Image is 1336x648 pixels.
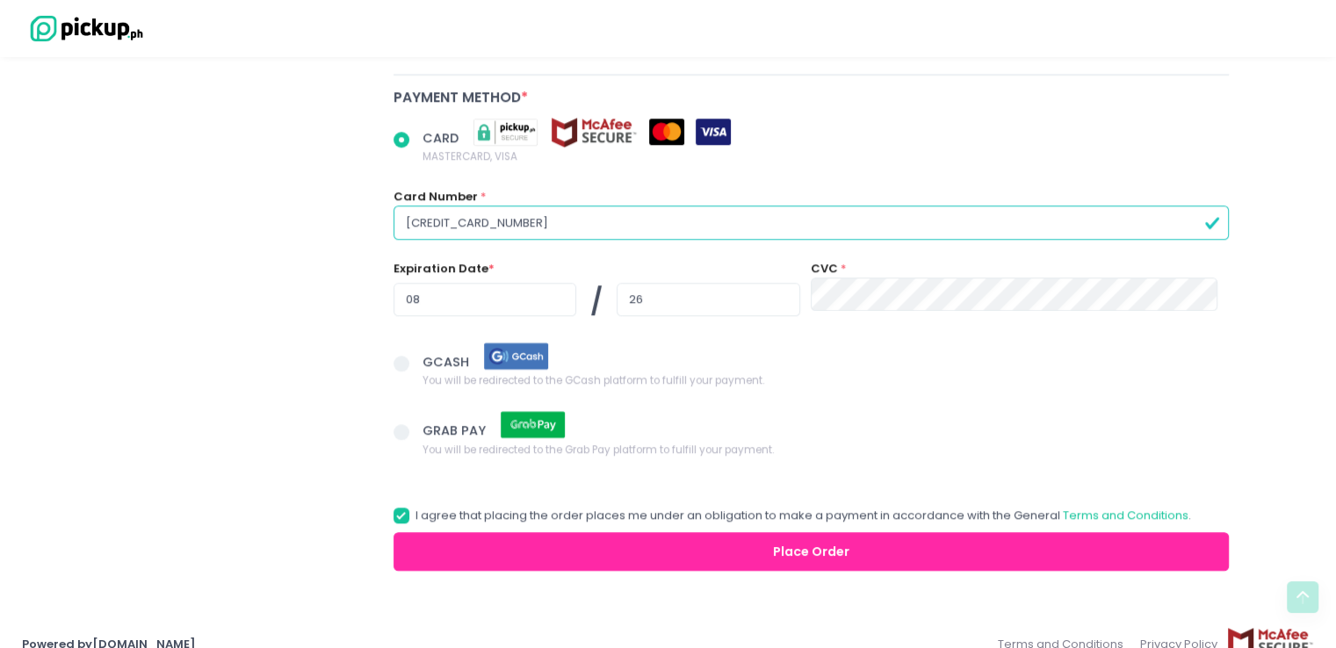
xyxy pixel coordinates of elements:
[394,283,576,316] input: MM
[550,117,638,148] img: mcafee-secure
[394,532,1230,572] button: Place Order
[811,260,838,277] label: CVC
[473,341,560,371] img: gcash
[489,409,577,440] img: grab pay
[422,440,774,457] span: You will be redirected to the Grab Pay platform to fulfill your payment.
[422,352,473,370] span: GCASH
[590,283,603,321] span: /
[649,119,684,145] img: mastercard
[422,421,489,439] span: GRAB PAY
[422,371,764,389] span: You will be redirected to the GCash platform to fulfill your payment.
[422,148,731,165] span: MASTERCARD, VISA
[1063,507,1188,523] a: Terms and Conditions
[394,260,495,277] label: Expiration Date
[617,283,799,316] input: YY
[422,128,462,146] span: CARD
[696,119,731,145] img: visa
[394,205,1230,239] input: Card Number
[394,188,478,205] label: Card Number
[394,507,1191,524] label: I agree that placing the order places me under an obligation to make a payment in accordance with...
[462,117,550,148] img: pickupsecure
[22,13,145,44] img: logo
[394,87,1230,107] div: Payment Method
